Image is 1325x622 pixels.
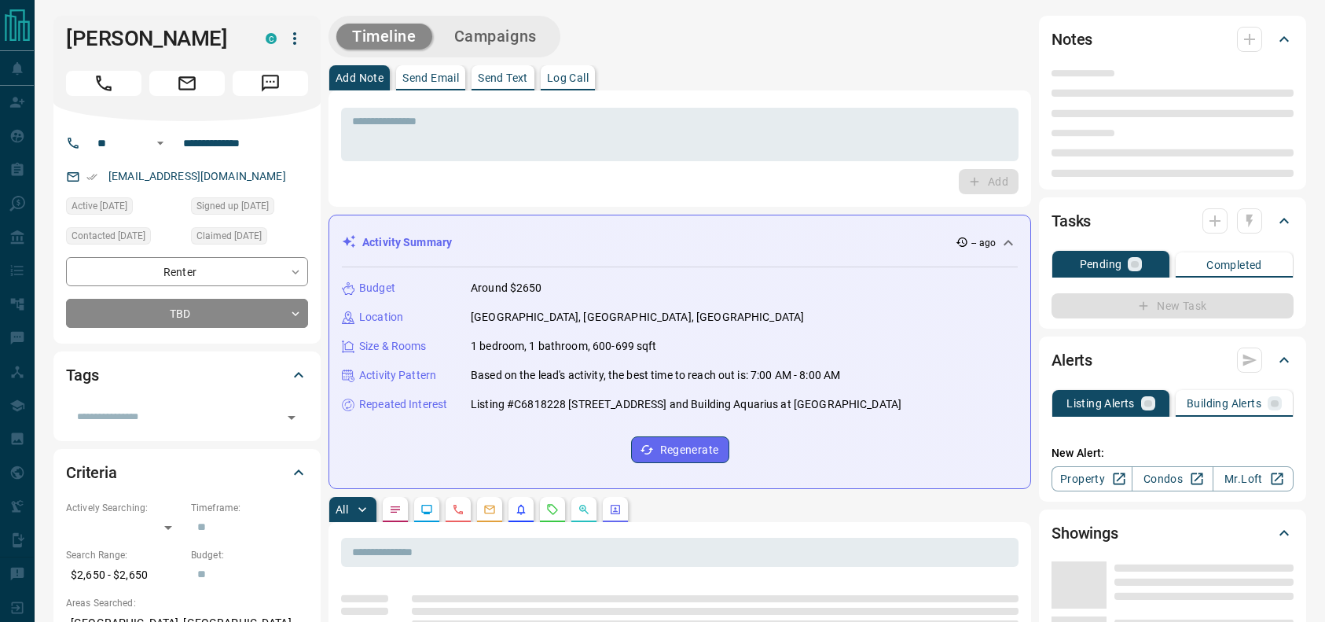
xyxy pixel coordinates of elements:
[191,227,308,249] div: Sun Aug 10 2025
[971,236,996,250] p: -- ago
[471,367,840,384] p: Based on the lead's activity, the best time to reach out is: 7:00 AM - 8:00 AM
[66,501,183,515] p: Actively Searching:
[149,71,225,96] span: Email
[359,396,447,413] p: Repeated Interest
[1052,466,1132,491] a: Property
[452,503,464,516] svg: Calls
[66,227,183,249] div: Sun Aug 10 2025
[336,72,384,83] p: Add Note
[578,503,590,516] svg: Opportunities
[66,71,141,96] span: Call
[66,460,117,485] h2: Criteria
[66,363,98,388] h2: Tags
[66,454,308,491] div: Criteria
[1052,208,1091,234] h2: Tasks
[471,309,804,326] p: [GEOGRAPHIC_DATA], [GEOGRAPHIC_DATA], [GEOGRAPHIC_DATA]
[547,72,589,83] p: Log Call
[72,198,127,214] span: Active [DATE]
[402,72,459,83] p: Send Email
[471,396,901,413] p: Listing #C6818228 [STREET_ADDRESS] and Building Aquarius at [GEOGRAPHIC_DATA]
[1066,398,1135,409] p: Listing Alerts
[439,24,552,50] button: Campaigns
[191,197,308,219] div: Sun Aug 10 2025
[1052,341,1294,379] div: Alerts
[1052,348,1092,373] h2: Alerts
[515,503,527,516] svg: Listing Alerts
[1052,521,1118,546] h2: Showings
[66,596,308,610] p: Areas Searched:
[1052,445,1294,462] p: New Alert:
[1052,27,1092,52] h2: Notes
[359,338,427,355] p: Size & Rooms
[1187,398,1261,409] p: Building Alerts
[359,367,436,384] p: Activity Pattern
[66,26,242,51] h1: [PERSON_NAME]
[151,134,170,153] button: Open
[108,170,286,182] a: [EMAIL_ADDRESS][DOMAIN_NAME]
[362,234,452,251] p: Activity Summary
[72,228,145,244] span: Contacted [DATE]
[546,503,559,516] svg: Requests
[336,504,348,515] p: All
[342,228,1018,257] div: Activity Summary-- ago
[66,562,183,588] p: $2,650 - $2,650
[471,338,657,355] p: 1 bedroom, 1 bathroom, 600-699 sqft
[389,503,402,516] svg: Notes
[359,309,403,326] p: Location
[66,356,308,394] div: Tags
[66,257,308,286] div: Renter
[1080,259,1122,270] p: Pending
[66,299,308,328] div: TBD
[1132,466,1213,491] a: Condos
[1213,466,1294,491] a: Mr.Loft
[359,280,395,296] p: Budget
[336,24,432,50] button: Timeline
[478,72,528,83] p: Send Text
[66,197,183,219] div: Sun Aug 10 2025
[483,503,496,516] svg: Emails
[281,407,303,429] button: Open
[196,228,262,244] span: Claimed [DATE]
[1052,514,1294,552] div: Showings
[420,503,433,516] svg: Lead Browsing Activity
[86,171,97,182] svg: Email Verified
[233,71,308,96] span: Message
[1052,20,1294,58] div: Notes
[471,280,542,296] p: Around $2650
[191,501,308,515] p: Timeframe:
[609,503,622,516] svg: Agent Actions
[196,198,269,214] span: Signed up [DATE]
[631,436,729,463] button: Regenerate
[191,548,308,562] p: Budget:
[66,548,183,562] p: Search Range:
[1052,202,1294,240] div: Tasks
[1206,259,1262,271] p: Completed
[266,33,277,44] div: condos.ca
